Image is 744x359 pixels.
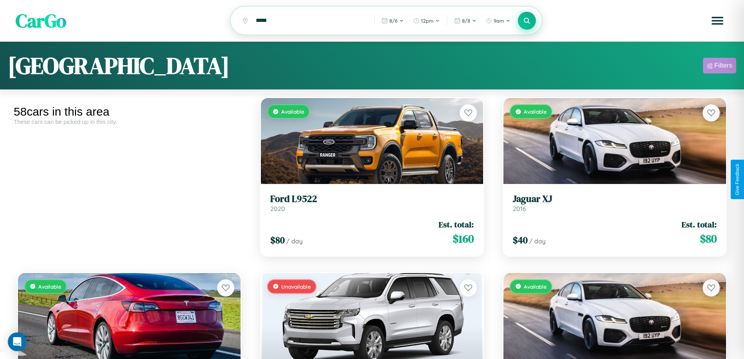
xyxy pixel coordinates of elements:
[494,18,504,24] span: 9am
[682,219,717,230] span: Est. total:
[513,193,717,205] h3: Jaguar XJ
[281,108,304,115] span: Available
[14,105,245,118] div: 58 cars in this area
[450,14,480,27] button: 8/8
[482,14,514,27] button: 9am
[270,205,285,213] span: 2020
[462,18,470,24] span: 8 / 8
[389,18,398,24] span: 8 / 6
[270,234,285,246] span: $ 80
[524,283,547,290] span: Available
[14,118,245,125] div: These cars can be picked up in this city.
[409,14,444,27] button: 12pm
[270,193,474,213] a: Ford L95222020
[513,193,717,213] a: Jaguar XJ2016
[707,10,728,32] button: Open menu
[714,62,732,70] div: Filters
[703,58,736,73] button: Filters
[524,108,547,115] span: Available
[421,18,434,24] span: 12pm
[700,231,717,246] span: $ 80
[453,231,474,246] span: $ 160
[16,8,66,34] span: CarGo
[286,237,303,245] span: / day
[735,164,740,195] div: Give Feedback
[529,237,546,245] span: / day
[38,283,61,290] span: Available
[281,283,311,290] span: Unavailable
[439,219,474,230] span: Est. total:
[513,205,526,213] span: 2016
[8,332,27,351] div: Open Intercom Messenger
[513,234,528,246] span: $ 40
[378,14,408,27] button: 8/6
[270,193,474,205] h3: Ford L9522
[8,50,230,82] h1: [GEOGRAPHIC_DATA]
